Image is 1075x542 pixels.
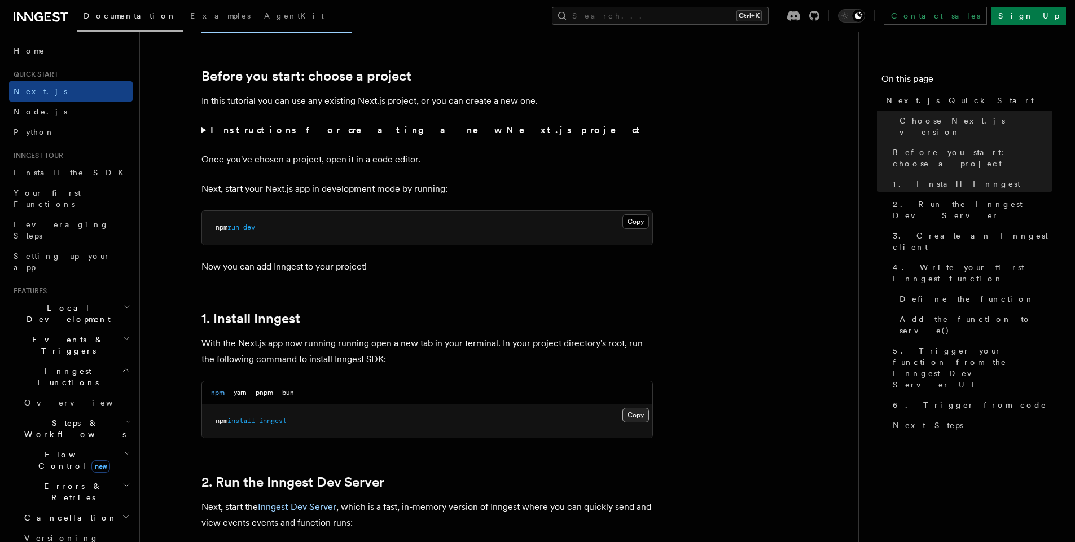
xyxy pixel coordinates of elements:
[888,226,1052,257] a: 3. Create an Inngest client
[9,214,133,246] a: Leveraging Steps
[9,287,47,296] span: Features
[9,329,133,361] button: Events & Triggers
[256,381,273,404] button: pnpm
[20,413,133,444] button: Steps & Workflows
[893,420,963,431] span: Next Steps
[234,381,247,404] button: yarn
[20,508,133,528] button: Cancellation
[9,81,133,102] a: Next.js
[895,289,1052,309] a: Define the function
[881,90,1052,111] a: Next.js Quick Start
[216,417,227,425] span: npm
[888,415,1052,435] a: Next Steps
[893,178,1020,190] span: 1. Install Inngest
[9,102,133,122] a: Node.js
[20,444,133,476] button: Flow Controlnew
[888,257,1052,289] a: 4. Write your first Inngest function
[216,223,227,231] span: npm
[201,68,411,84] a: Before you start: choose a project
[201,311,300,327] a: 1. Install Inngest
[991,7,1066,25] a: Sign Up
[201,336,653,367] p: With the Next.js app now running running open a new tab in your terminal. In your project directo...
[183,3,257,30] a: Examples
[886,95,1034,106] span: Next.js Quick Start
[20,512,117,523] span: Cancellation
[14,188,81,209] span: Your first Functions
[893,399,1047,411] span: 6. Trigger from code
[227,223,239,231] span: run
[20,417,126,440] span: Steps & Workflows
[227,417,255,425] span: install
[84,11,177,20] span: Documentation
[20,449,124,472] span: Flow Control
[900,293,1034,305] span: Define the function
[91,460,110,473] span: new
[14,220,109,240] span: Leveraging Steps
[622,214,649,229] button: Copy
[77,3,183,32] a: Documentation
[736,10,762,21] kbd: Ctrl+K
[881,72,1052,90] h4: On this page
[9,162,133,183] a: Install the SDK
[552,7,769,25] button: Search...Ctrl+K
[9,302,123,325] span: Local Development
[14,107,67,116] span: Node.js
[211,381,225,404] button: npm
[893,147,1052,169] span: Before you start: choose a project
[257,3,331,30] a: AgentKit
[20,476,133,508] button: Errors & Retries
[210,125,644,135] strong: Instructions for creating a new Next.js project
[9,151,63,160] span: Inngest tour
[888,174,1052,194] a: 1. Install Inngest
[622,408,649,422] button: Copy
[9,183,133,214] a: Your first Functions
[14,45,45,56] span: Home
[893,262,1052,284] span: 4. Write your first Inngest function
[201,181,653,197] p: Next, start your Next.js app in development mode by running:
[838,9,865,23] button: Toggle dark mode
[900,314,1052,336] span: Add the function to serve()
[893,230,1052,253] span: 3. Create an Inngest client
[258,501,336,512] a: Inngest Dev Server
[20,393,133,413] a: Overview
[201,93,653,109] p: In this tutorial you can use any existing Next.js project, or you can create a new one.
[895,111,1052,142] a: Choose Next.js version
[20,481,122,503] span: Errors & Retries
[259,417,287,425] span: inngest
[893,199,1052,221] span: 2. Run the Inngest Dev Server
[9,122,133,142] a: Python
[24,398,141,407] span: Overview
[900,115,1052,138] span: Choose Next.js version
[282,381,294,404] button: bun
[884,7,987,25] a: Contact sales
[888,194,1052,226] a: 2. Run the Inngest Dev Server
[9,365,122,388] span: Inngest Functions
[190,11,251,20] span: Examples
[201,122,653,138] summary: Instructions for creating a new Next.js project
[201,152,653,168] p: Once you've chosen a project, open it in a code editor.
[9,361,133,393] button: Inngest Functions
[14,127,55,136] span: Python
[9,246,133,277] a: Setting up your app
[9,70,58,79] span: Quick start
[201,499,653,531] p: Next, start the , which is a fast, in-memory version of Inngest where you can quickly send and vi...
[888,341,1052,395] a: 5. Trigger your function from the Inngest Dev Server UI
[264,11,324,20] span: AgentKit
[243,223,255,231] span: dev
[14,168,130,177] span: Install the SDK
[14,252,111,272] span: Setting up your app
[888,142,1052,174] a: Before you start: choose a project
[14,87,67,96] span: Next.js
[893,345,1052,390] span: 5. Trigger your function from the Inngest Dev Server UI
[201,474,384,490] a: 2. Run the Inngest Dev Server
[201,259,653,275] p: Now you can add Inngest to your project!
[9,298,133,329] button: Local Development
[9,41,133,61] a: Home
[9,334,123,356] span: Events & Triggers
[888,395,1052,415] a: 6. Trigger from code
[895,309,1052,341] a: Add the function to serve()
